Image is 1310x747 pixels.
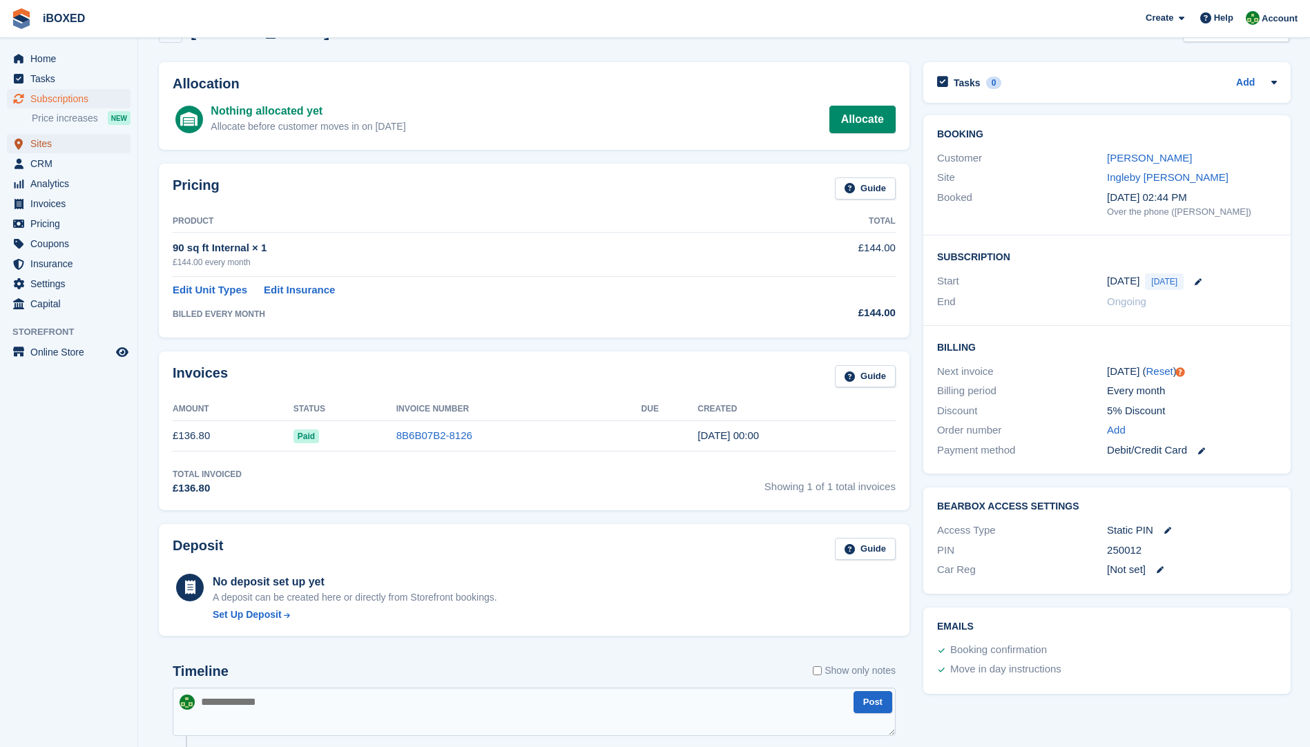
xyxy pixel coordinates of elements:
span: [DATE] [1145,273,1184,290]
a: menu [7,134,131,153]
a: Price increases NEW [32,110,131,126]
div: Move in day instructions [950,661,1061,678]
span: Showing 1 of 1 total invoices [764,468,896,496]
span: Invoices [30,194,113,213]
a: Set Up Deposit [213,608,497,622]
div: NEW [108,111,131,125]
div: Discount [937,403,1107,419]
span: Help [1214,11,1233,25]
div: 90 sq ft Internal × 1 [173,240,760,256]
h2: Allocation [173,76,896,92]
div: Start [937,273,1107,290]
a: menu [7,174,131,193]
th: Total [760,211,896,233]
div: Payment method [937,443,1107,458]
th: Due [642,398,698,420]
div: [DATE] ( ) [1107,364,1277,380]
a: menu [7,194,131,213]
a: Edit Insurance [264,282,335,298]
div: Every month [1107,383,1277,399]
div: Booking confirmation [950,642,1047,659]
h2: Pricing [173,177,220,200]
time: 2025-08-10 23:00:00 UTC [1107,273,1139,289]
a: menu [7,342,131,362]
div: Customer [937,151,1107,166]
a: Add [1107,423,1126,438]
h2: Emails [937,621,1277,632]
a: 8B6B07B2-8126 [396,429,472,441]
h2: BearBox Access Settings [937,501,1277,512]
div: BILLED EVERY MONTH [173,308,760,320]
a: Guide [835,365,896,388]
span: Account [1262,12,1298,26]
div: Static PIN [1107,523,1277,539]
input: Show only notes [813,663,822,678]
a: menu [7,254,131,273]
div: 0 [986,77,1002,89]
a: menu [7,89,131,108]
div: Booked [937,190,1107,219]
a: Edit Unit Types [173,282,247,298]
h2: Billing [937,340,1277,353]
h2: Timeline [173,663,229,679]
a: menu [7,49,131,68]
div: Next invoice [937,364,1107,380]
div: Car Reg [937,562,1107,578]
span: Paid [293,429,319,443]
a: Reset [1146,365,1173,377]
a: menu [7,274,131,293]
h2: Invoices [173,365,228,388]
a: Add [1236,75,1255,91]
h2: Subscription [937,249,1277,263]
span: Online Store [30,342,113,362]
span: Analytics [30,174,113,193]
a: menu [7,69,131,88]
div: Billing period [937,383,1107,399]
div: [DATE] 02:44 PM [1107,190,1277,206]
a: [PERSON_NAME] [1107,152,1192,164]
div: PIN [937,543,1107,559]
label: Show only notes [813,663,896,678]
div: £136.80 [173,481,242,496]
div: 250012 [1107,543,1277,559]
div: Access Type [937,523,1107,539]
th: Invoice Number [396,398,642,420]
div: Site [937,170,1107,186]
span: Capital [30,294,113,313]
div: 5% Discount [1107,403,1277,419]
span: Sites [30,134,113,153]
span: Coupons [30,234,113,253]
p: A deposit can be created here or directly from Storefront bookings. [213,590,497,605]
td: £144.00 [760,233,896,276]
span: Create [1146,11,1173,25]
span: Home [30,49,113,68]
span: Ongoing [1107,295,1146,307]
a: Ingleby [PERSON_NAME] [1107,171,1229,183]
button: Post [854,691,892,714]
div: Over the phone ([PERSON_NAME]) [1107,205,1277,219]
div: End [937,294,1107,310]
span: Storefront [12,325,137,339]
a: iBOXED [37,7,90,30]
a: menu [7,154,131,173]
span: CRM [30,154,113,173]
span: Pricing [30,214,113,233]
span: Price increases [32,112,98,125]
span: Insurance [30,254,113,273]
div: [Not set] [1107,562,1277,578]
a: menu [7,234,131,253]
div: Order number [937,423,1107,438]
th: Product [173,211,760,233]
a: Guide [835,538,896,561]
h2: Deposit [173,538,223,561]
div: £144.00 [760,305,896,321]
span: Tasks [30,69,113,88]
h2: Tasks [954,77,981,89]
span: Settings [30,274,113,293]
img: Amanda Forder [1246,11,1260,25]
span: Subscriptions [30,89,113,108]
div: Tooltip anchor [1174,366,1186,378]
th: Amount [173,398,293,420]
a: Preview store [114,344,131,360]
th: Status [293,398,396,420]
